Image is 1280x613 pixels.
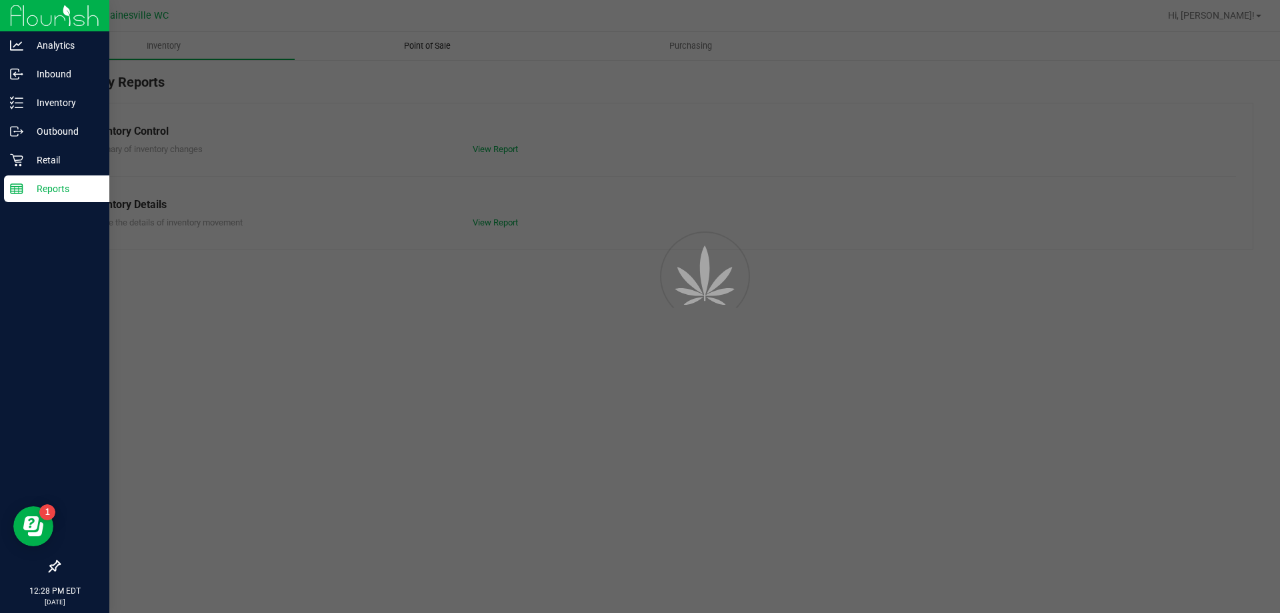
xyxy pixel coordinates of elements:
[10,96,23,109] inline-svg: Inventory
[23,66,103,82] p: Inbound
[23,181,103,197] p: Reports
[13,506,53,546] iframe: Resource center
[23,95,103,111] p: Inventory
[10,67,23,81] inline-svg: Inbound
[23,152,103,168] p: Retail
[10,153,23,167] inline-svg: Retail
[6,597,103,607] p: [DATE]
[23,123,103,139] p: Outbound
[10,182,23,195] inline-svg: Reports
[10,125,23,138] inline-svg: Outbound
[10,39,23,52] inline-svg: Analytics
[6,585,103,597] p: 12:28 PM EDT
[23,37,103,53] p: Analytics
[39,504,55,520] iframe: Resource center unread badge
